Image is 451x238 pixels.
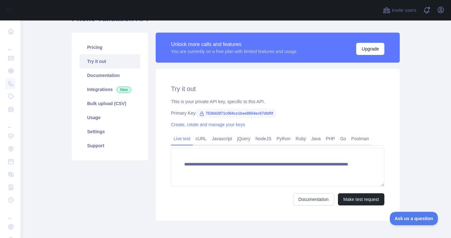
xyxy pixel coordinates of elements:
a: Live test [171,134,193,144]
a: Ruby [293,134,309,144]
h1: Phone Validation API [72,13,400,29]
button: Upgrade [356,43,384,55]
h2: Try it out [171,84,384,93]
a: jQuery [234,134,253,144]
a: Documentation [79,68,140,82]
a: NodeJS [253,134,274,144]
div: ... [5,207,15,220]
a: Go [338,134,349,144]
a: PHP [323,134,338,144]
a: Create, rotate and manage your keys [171,122,245,127]
a: Pricing [79,40,140,54]
a: Javascript [209,134,234,144]
a: cURL [193,134,209,144]
a: Postman [349,134,372,144]
span: 753b02971c064ce1bee8604ec67dbf0f [197,109,276,118]
button: Invite users [381,5,418,15]
a: Settings [79,125,140,139]
iframe: Toggle Customer Support [390,212,438,225]
div: You are currently on a free plan with limited features and usage [171,48,297,55]
div: This is your private API key, specific to this API. [171,98,384,105]
a: Bulk upload (CSV) [79,96,140,111]
a: Python [274,134,293,144]
button: Make test request [338,193,384,205]
span: New [117,87,131,93]
a: Try it out [79,54,140,68]
div: Unlock more calls and features [171,41,297,48]
a: Documentation [293,193,334,205]
span: Invite users [392,7,416,14]
a: Integrations New [79,82,140,96]
div: ... [5,38,15,51]
a: Usage [79,111,140,125]
a: Java [309,134,324,144]
div: Primary Key: [171,110,384,116]
div: ... [5,116,15,129]
a: Support [79,139,140,153]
